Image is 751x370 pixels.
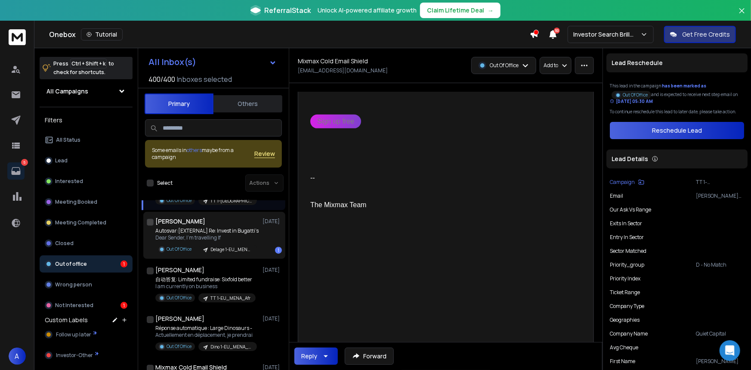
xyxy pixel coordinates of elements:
[70,59,107,68] span: Ctrl + Shift + k
[664,26,736,43] button: Get Free Credits
[56,331,91,338] span: Follow up later
[155,266,204,274] h1: [PERSON_NAME]
[696,358,744,365] p: [PERSON_NAME]
[210,246,252,253] p: Delage 1-EU_MENA_Afr
[318,6,417,15] p: Unlock AI-powered affiliate growth
[294,348,338,365] button: Reply
[610,261,644,268] p: priority_group
[40,173,133,190] button: Interested
[55,261,87,267] p: Out of office
[21,159,28,166] p: 5
[157,180,173,187] label: Select
[301,352,317,361] div: Reply
[264,5,311,16] span: ReferralStack
[696,193,744,199] p: [PERSON_NAME][EMAIL_ADDRESS][DOMAIN_NAME]
[310,201,562,210] div: The Mixmax Team
[55,281,92,288] p: Wrong person
[298,67,388,74] p: [EMAIL_ADDRESS][DOMAIN_NAME]
[45,316,88,324] h3: Custom Labels
[53,59,114,77] p: Press to check for shortcuts.
[610,179,644,186] button: Campaign
[490,62,519,69] p: Out Of Office
[9,348,26,365] button: A
[152,147,254,161] div: Some emails in maybe from a campaign
[736,5,748,26] button: Close banner
[682,30,730,39] p: Get Free Credits
[155,234,259,241] p: Dear Sender, I’m travelling If
[148,58,196,66] h1: All Inbox(s)
[40,276,133,293] button: Wrong person
[40,326,133,343] button: Follow up later
[610,179,635,186] p: Campaign
[210,295,250,302] p: TT 1-EU_MENA_Afr
[610,275,640,282] p: priority index
[612,59,663,67] p: Lead Reschedule
[81,28,123,40] button: Tutorial
[145,93,213,114] button: Primary
[7,162,25,180] a: 5
[40,193,133,211] button: Meeting Booked
[142,53,284,71] button: All Inbox(s)
[298,57,368,65] h1: Mixmax Cold Email Shield
[155,227,259,234] p: Autosvar:[EXTERNAL] Re: Invest in Bugatti’s
[121,261,127,267] div: 1
[310,115,361,128] a: Sign up free
[610,234,644,241] p: entry in sector
[155,276,256,283] p: 自动答复: Limited fundraise: Sixfold better
[610,206,651,213] p: our ask vs range
[254,149,275,158] button: Review
[177,74,232,84] h3: Inboxes selected
[275,247,282,254] div: 1
[696,179,744,186] p: TT 1-[GEOGRAPHIC_DATA]
[263,315,282,322] p: [DATE]
[610,303,644,310] p: company type
[40,114,133,126] h3: Filters
[155,283,256,290] p: I am currently on business
[610,317,640,323] p: geographies
[310,174,562,183] div: --
[49,28,530,40] div: Onebox
[610,344,638,351] p: avg cheque
[167,295,192,301] p: Out Of Office
[720,340,740,361] div: Open Intercom Messenger
[55,240,74,247] p: Closed
[488,6,494,15] span: →
[544,62,558,69] p: Add to
[40,131,133,149] button: All Status
[121,302,127,309] div: 1
[55,178,83,185] p: Interested
[263,267,282,274] p: [DATE]
[610,83,744,105] div: This lead in the campaign and is expected to receive next step email on
[56,137,80,143] p: All Status
[345,348,394,365] button: Forward
[696,330,744,337] p: Quiet Capital
[40,235,133,252] button: Closed
[167,343,192,350] p: Out Of Office
[610,193,623,199] p: Email
[610,289,640,296] p: ticket range
[554,28,560,34] span: 50
[40,255,133,273] button: Out of office1
[155,217,205,226] h1: [PERSON_NAME]
[46,87,88,96] h1: All Campaigns
[40,152,133,169] button: Lead
[55,199,97,205] p: Meeting Booked
[55,219,106,226] p: Meeting Completed
[40,214,133,231] button: Meeting Completed
[263,218,282,225] p: [DATE]
[210,344,252,350] p: Dino 1-EU_MENA_Afr
[167,246,192,252] p: Out Of Office
[155,325,257,332] p: Réponse automatique : Large Dinosaurs -
[612,155,648,163] p: Lead Details
[56,352,93,359] span: Investor-Other
[210,198,252,204] p: TT 1-[GEOGRAPHIC_DATA]
[610,358,635,365] p: First Name
[420,3,501,18] button: Claim Lifetime Deal→
[213,94,282,113] button: Others
[187,146,202,154] span: others
[155,332,257,339] p: Actuellement en déplacement, je prendrai
[610,122,744,139] button: Reschedule Lead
